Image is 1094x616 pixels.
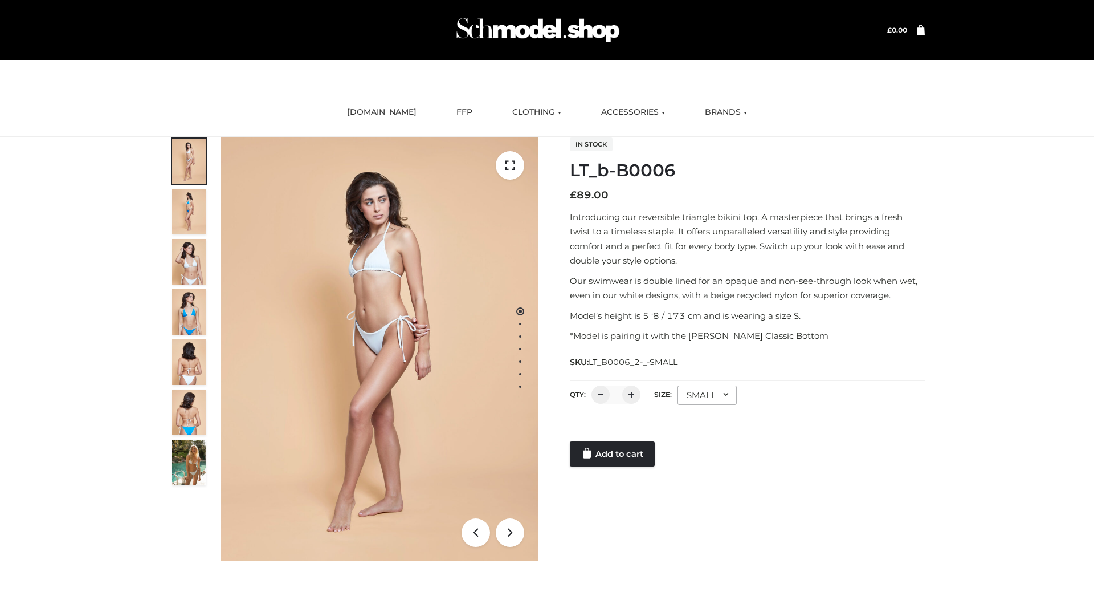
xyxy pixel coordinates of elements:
[887,26,907,34] bdi: 0.00
[887,26,907,34] a: £0.00
[570,441,655,467] a: Add to cart
[338,100,425,125] a: [DOMAIN_NAME]
[172,289,206,335] img: ArielClassicBikiniTop_CloudNine_AzureSky_OW114ECO_4-scaled.jpg
[221,137,538,561] img: ArielClassicBikiniTop_CloudNine_AzureSky_OW114ECO_1
[452,7,623,52] img: Schmodel Admin 964
[589,357,677,367] span: LT_B0006_2-_-SMALL
[172,139,206,184] img: ArielClassicBikiniTop_CloudNine_AzureSky_OW114ECO_1-scaled.jpg
[654,390,672,399] label: Size:
[570,189,609,201] bdi: 89.00
[570,210,925,268] p: Introducing our reversible triangle bikini top. A masterpiece that brings a fresh twist to a time...
[570,390,586,399] label: QTY:
[172,440,206,485] img: Arieltop_CloudNine_AzureSky2.jpg
[570,137,613,151] span: In stock
[172,339,206,385] img: ArielClassicBikiniTop_CloudNine_AzureSky_OW114ECO_7-scaled.jpg
[570,160,925,181] h1: LT_b-B0006
[887,26,892,34] span: £
[172,390,206,435] img: ArielClassicBikiniTop_CloudNine_AzureSky_OW114ECO_8-scaled.jpg
[677,386,737,405] div: SMALL
[448,100,481,125] a: FFP
[172,189,206,234] img: ArielClassicBikiniTop_CloudNine_AzureSky_OW114ECO_2-scaled.jpg
[593,100,673,125] a: ACCESSORIES
[570,329,925,343] p: *Model is pairing it with the [PERSON_NAME] Classic Bottom
[172,239,206,285] img: ArielClassicBikiniTop_CloudNine_AzureSky_OW114ECO_3-scaled.jpg
[570,189,577,201] span: £
[696,100,756,125] a: BRANDS
[570,355,679,369] span: SKU:
[570,309,925,323] p: Model’s height is 5 ‘8 / 173 cm and is wearing a size S.
[504,100,570,125] a: CLOTHING
[570,274,925,303] p: Our swimwear is double lined for an opaque and non-see-through look when wet, even in our white d...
